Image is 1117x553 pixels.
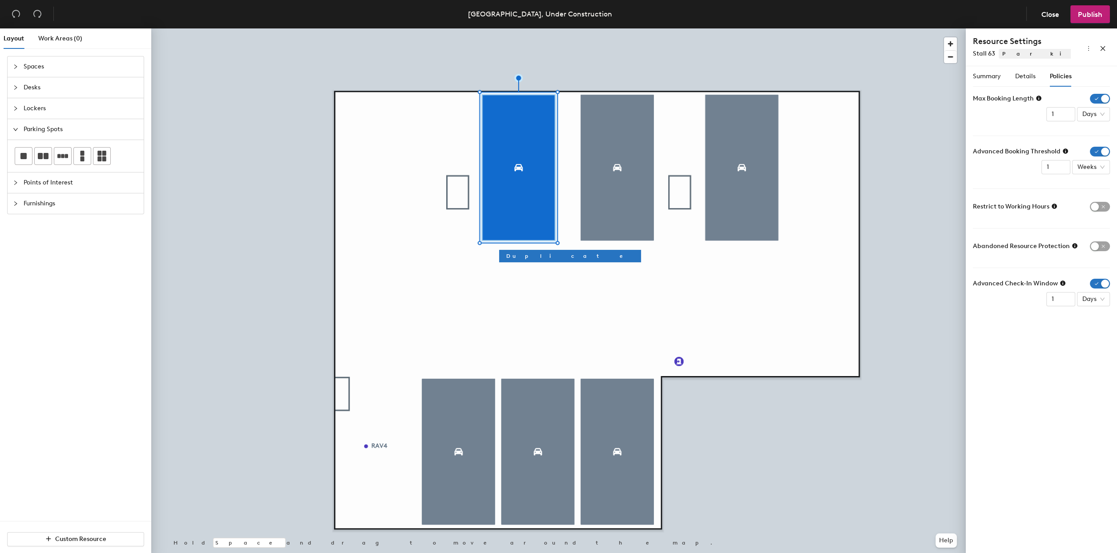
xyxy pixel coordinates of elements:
[1077,160,1105,174] span: Weeks
[55,535,106,543] span: Custom Resource
[7,532,144,546] button: Custom Resource
[13,180,18,185] span: collapsed
[973,94,1034,104] span: Max Booking Length
[24,77,138,98] span: Desks
[24,119,138,140] span: Parking Spots
[1078,10,1102,19] span: Publish
[973,36,1071,47] h4: Resource Settings
[973,202,1049,212] span: Restrict to Working Hours
[973,279,1058,289] span: Advanced Check-In Window
[1050,72,1072,80] span: Policies
[973,50,995,57] span: Stall 63
[4,35,24,42] span: Layout
[1015,72,1036,80] span: Details
[1082,108,1105,121] span: Days
[973,72,1001,80] span: Summary
[13,127,18,132] span: expanded
[973,147,1061,156] span: Advanced Booking Threshold
[1085,45,1092,52] span: more
[24,98,138,119] span: Lockers
[499,250,641,262] button: Duplicate
[468,8,612,20] div: [GEOGRAPHIC_DATA], Under Construction
[1041,10,1059,19] span: Close
[13,201,18,206] span: collapsed
[1100,45,1106,52] span: close
[24,193,138,214] span: Furnishings
[38,35,82,42] span: Work Areas (0)
[24,56,138,77] span: Spaces
[13,106,18,111] span: collapsed
[936,533,957,548] button: Help
[7,5,25,23] button: Undo (⌘ + Z)
[506,252,634,260] span: Duplicate
[13,64,18,69] span: collapsed
[28,5,46,23] button: Redo (⌘ + ⇧ + Z)
[24,172,138,193] span: Points of Interest
[1070,5,1110,23] button: Publish
[973,241,1070,251] span: Abandoned Resource Protection
[1082,293,1105,306] span: Days
[13,85,18,90] span: collapsed
[1034,5,1067,23] button: Close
